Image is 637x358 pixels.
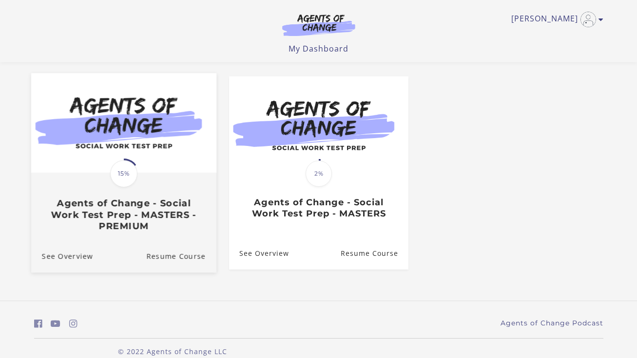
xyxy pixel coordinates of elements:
a: Agents of Change - Social Work Test Prep - MASTERS - PREMIUM: Resume Course [146,240,216,272]
h3: Agents of Change - Social Work Test Prep - MASTERS [239,197,398,219]
a: Agents of Change Podcast [501,318,603,328]
span: 2% [306,161,332,187]
a: https://www.youtube.com/c/AgentsofChangeTestPrepbyMeaganMitchell (Open in a new window) [51,317,60,331]
i: https://www.youtube.com/c/AgentsofChangeTestPrepbyMeaganMitchell (Open in a new window) [51,319,60,328]
img: Agents of Change Logo [272,14,366,36]
a: Agents of Change - Social Work Test Prep - MASTERS: Resume Course [340,238,408,269]
i: https://www.instagram.com/agentsofchangeprep/ (Open in a new window) [69,319,77,328]
h3: Agents of Change - Social Work Test Prep - MASTERS - PREMIUM [41,198,205,232]
a: https://www.facebook.com/groups/aswbtestprep (Open in a new window) [34,317,42,331]
a: https://www.instagram.com/agentsofchangeprep/ (Open in a new window) [69,317,77,331]
a: Toggle menu [511,12,598,27]
a: My Dashboard [289,43,348,54]
span: 15% [110,160,137,187]
a: Agents of Change - Social Work Test Prep - MASTERS - PREMIUM: See Overview [31,240,93,272]
i: https://www.facebook.com/groups/aswbtestprep (Open in a new window) [34,319,42,328]
p: © 2022 Agents of Change LLC [34,346,311,357]
a: Agents of Change - Social Work Test Prep - MASTERS: See Overview [229,238,289,269]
